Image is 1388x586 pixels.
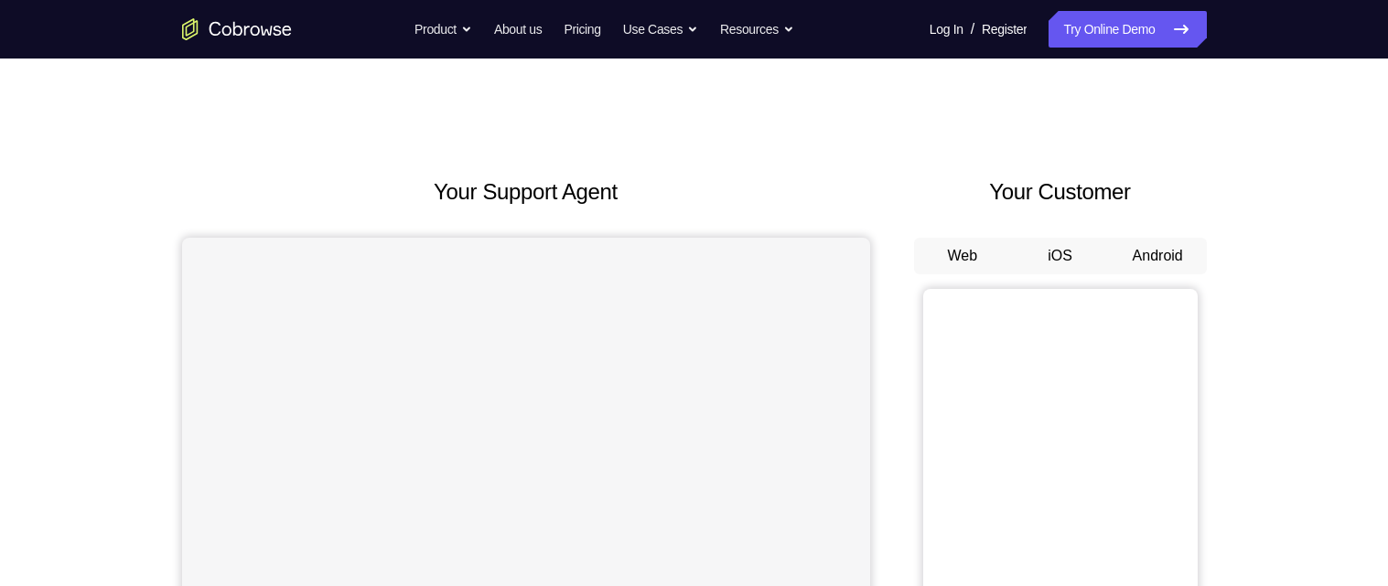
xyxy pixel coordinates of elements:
[914,238,1012,274] button: Web
[623,11,698,48] button: Use Cases
[982,11,1027,48] a: Register
[564,11,600,48] a: Pricing
[971,18,974,40] span: /
[930,11,963,48] a: Log In
[182,18,292,40] a: Go to the home page
[494,11,542,48] a: About us
[182,176,870,208] h2: Your Support Agent
[1049,11,1206,48] a: Try Online Demo
[1109,238,1207,274] button: Android
[914,176,1207,208] h2: Your Customer
[414,11,472,48] button: Product
[720,11,794,48] button: Resources
[1011,238,1109,274] button: iOS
